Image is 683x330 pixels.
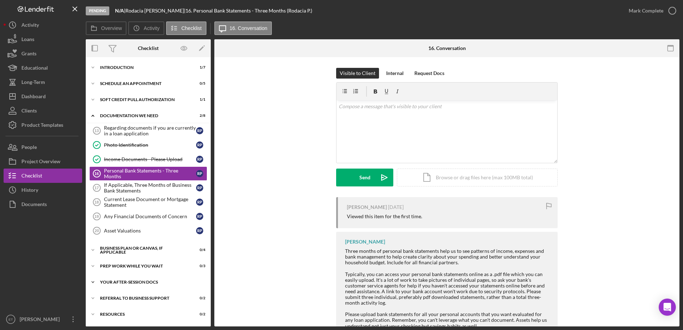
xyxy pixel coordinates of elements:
div: 16. Conversation [428,45,466,51]
label: Activity [144,25,159,31]
div: Pending [86,6,109,15]
div: 0 / 2 [193,312,205,316]
div: Documentation We Need [100,114,188,118]
div: R P [196,227,203,234]
div: [PERSON_NAME] [18,312,64,328]
div: Loans [21,32,34,48]
div: Resources [100,312,188,316]
div: Personal Bank Statements - Three Months [104,168,196,179]
div: Typically, you can access your personal bank statements online as a .pdf file which you can easil... [345,271,550,306]
div: Clients [21,104,37,120]
time: 2025-09-04 19:06 [388,204,404,210]
button: Activity [4,18,82,32]
div: Current Lease Document or Mortgage Statement [104,196,196,208]
div: Product Templates [21,118,63,134]
div: Request Docs [414,68,444,79]
label: Overview [101,25,122,31]
div: R P [196,199,203,206]
div: 2 / 8 [193,114,205,118]
div: 0 / 4 [193,248,205,252]
label: Checklist [181,25,202,31]
div: R P [196,170,203,177]
div: | [115,8,125,14]
div: Referral to Business Support [100,296,188,300]
button: Request Docs [411,68,448,79]
button: People [4,140,82,154]
div: Asset Valuations [104,228,196,234]
div: 0 / 5 [193,81,205,86]
div: Dashboard [21,89,46,105]
button: Mark Complete [622,4,679,18]
div: Activity [21,18,39,34]
div: Regarding documents if you are currently in a loan application [104,125,196,136]
div: Soft Credit Pull Authorization [100,97,188,102]
div: 1 / 7 [193,65,205,70]
tspan: 20 [95,229,99,233]
div: Long-Term [21,75,45,91]
button: 16. Conversation [214,21,272,35]
button: Educational [4,61,82,75]
div: [PERSON_NAME] [345,239,385,245]
button: Grants [4,46,82,61]
div: Internal [386,68,404,79]
button: Clients [4,104,82,118]
tspan: 13 [94,129,99,133]
tspan: 19 [94,214,99,219]
div: Schedule An Appointment [100,81,188,86]
div: People [21,140,37,156]
label: 16. Conversation [230,25,268,31]
button: Long-Term [4,75,82,89]
button: Project Overview [4,154,82,169]
div: Introduction [100,65,188,70]
div: Three months of personal bank statements help us to see patterns of income, expenses and bank man... [345,248,550,265]
button: Product Templates [4,118,82,132]
div: Income Documents - Please Upload [104,156,196,162]
text: ET [9,317,13,321]
div: [PERSON_NAME] [347,204,387,210]
div: Mark Complete [629,4,663,18]
div: Send [359,169,370,186]
button: ET[PERSON_NAME] [4,312,82,326]
button: Visible to Client [336,68,379,79]
div: Grants [21,46,36,62]
div: 0 / 3 [193,264,205,268]
button: Dashboard [4,89,82,104]
a: 19Any Financial Documents of ConcernRP [89,209,207,224]
button: History [4,183,82,197]
button: Documents [4,197,82,211]
b: N/A [115,7,124,14]
button: Checklist [4,169,82,183]
tspan: 17 [94,186,99,190]
div: Any Financial Documents of Concern [104,214,196,219]
div: 0 / 2 [193,296,205,300]
a: 17If Applicable, Three Months of Business Bank StatementsRP [89,181,207,195]
div: Please upload bank statements for all your personal accounts that you want evaluated for any loan... [345,311,550,329]
button: Checklist [166,21,206,35]
div: R P [196,184,203,191]
button: Overview [86,21,126,35]
a: 13Regarding documents if you are currently in a loan applicationRP [89,124,207,138]
button: Loans [4,32,82,46]
tspan: 16 [94,171,99,176]
div: Photo Identification [104,142,196,148]
div: If Applicable, Three Months of Business Bank Statements [104,182,196,194]
div: Rodacia [PERSON_NAME] | [125,8,185,14]
button: Activity [128,21,164,35]
div: Checklist [21,169,42,185]
div: 1 / 1 [193,97,205,102]
div: Documents [21,197,47,213]
div: Educational [21,61,48,77]
div: Your After-Session Docs [100,280,202,284]
div: Prep Work While You Wait [100,264,188,268]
